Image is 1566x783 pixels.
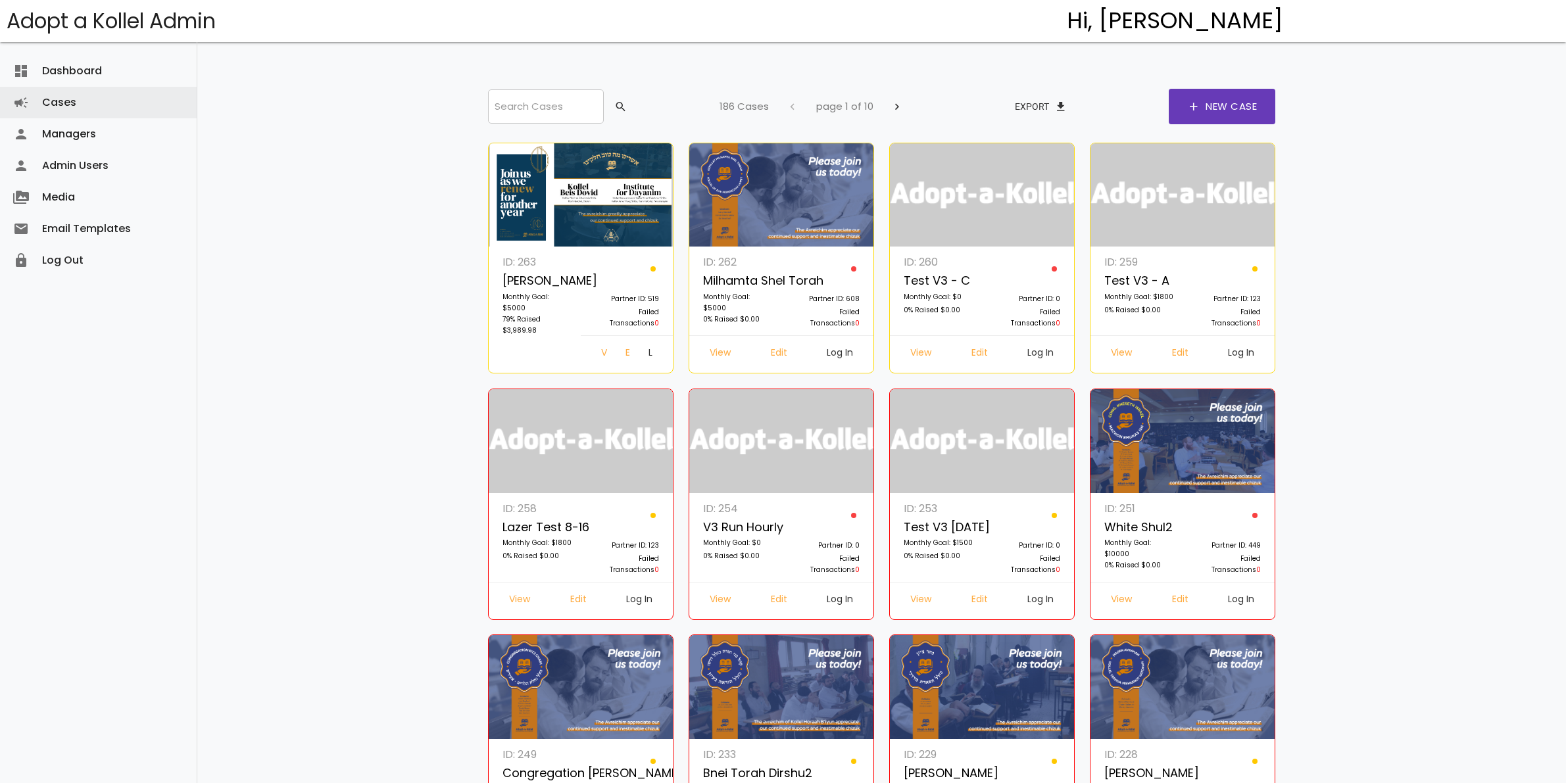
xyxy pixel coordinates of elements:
a: ID: 253 Test V3 [DATE] Monthly Goal: $1500 0% Raised $0.00 [896,500,982,582]
a: ID: 263 [PERSON_NAME] Monthly Goal: $5000 79% Raised $3,989.98 [495,253,581,343]
a: Edit [1162,589,1199,613]
span: 0 [1056,318,1060,328]
a: Log In [816,343,864,366]
p: Failed Transactions [588,553,659,575]
a: ID: 251 White Shul2 Monthly Goal: $10000 0% Raised $0.00 [1097,500,1183,582]
a: Log In [1017,589,1064,613]
a: Log In [616,589,663,613]
p: ID: 254 [703,500,774,517]
span: 0 [855,565,860,575]
a: Log In [1017,343,1064,366]
img: MXEQqoZPwO.sv5M4pC8Sb.jpg [689,635,874,739]
p: ID: 260 [904,253,975,271]
p: Failed Transactions [989,306,1060,329]
p: Partner ID: 449 [1190,540,1261,553]
p: Partner ID: 608 [789,293,860,306]
p: ID: 249 [502,746,574,763]
p: Lazer Test 8-16 [502,517,574,538]
p: Failed Transactions [989,553,1060,575]
span: add [1187,89,1200,124]
p: Failed Transactions [588,306,659,329]
a: Log In [816,589,864,613]
p: Monthly Goal: $1800 [1104,291,1175,304]
a: Partner ID: 123 Failed Transactions0 [1183,253,1268,335]
p: Partner ID: 0 [989,540,1060,553]
p: 0% Raised $0.00 [904,304,975,318]
a: Log In [1217,343,1265,366]
p: ID: 253 [904,500,975,517]
button: Exportfile_download [1004,95,1078,118]
p: 0% Raised $0.00 [703,550,774,563]
img: logonobg.png [890,143,1075,247]
a: Partner ID: 519 Failed Transactions0 [581,253,666,335]
a: View [1100,589,1142,613]
img: logonobg.png [689,389,874,493]
p: ID: 233 [703,746,774,763]
a: Edit [961,343,998,366]
a: Log In [638,343,663,366]
p: 0% Raised $0.00 [703,314,774,327]
p: 0% Raised $0.00 [904,550,975,563]
p: ID: 258 [502,500,574,517]
a: Edit [1162,343,1199,366]
span: chevron_right [891,95,904,118]
p: ID: 259 [1104,253,1175,271]
a: Partner ID: 0 Failed Transactions0 [982,253,1067,335]
a: Edit [760,589,798,613]
p: 0% Raised $0.00 [1104,559,1175,573]
a: Edit [615,343,639,366]
a: Edit [961,589,998,613]
i: perm_media [13,181,29,213]
a: View [699,343,741,366]
button: search [604,95,635,118]
p: Partner ID: 123 [1190,293,1261,306]
a: ID: 260 Test v3 - c Monthly Goal: $0 0% Raised $0.00 [896,253,982,335]
a: ID: 259 Test v3 - A Monthly Goal: $1800 0% Raised $0.00 [1097,253,1183,335]
p: Partner ID: 519 [588,293,659,306]
a: Edit [560,589,597,613]
p: Monthly Goal: $5000 [502,291,574,314]
img: I2vVEkmzLd.fvn3D5NTra.png [489,143,673,247]
span: 0 [855,318,860,328]
p: Failed Transactions [789,306,860,329]
p: Monthly Goal: $5000 [703,291,774,314]
img: gM9otKFzWa.1cJf6P50v4.jpg [890,635,1075,739]
img: logonobg.png [1090,143,1275,247]
span: 0 [1256,318,1261,328]
p: page 1 of 10 [816,98,873,115]
span: 0 [654,318,659,328]
i: email [13,213,29,245]
p: Failed Transactions [1190,306,1261,329]
p: Failed Transactions [789,553,860,575]
img: logonobg.png [890,389,1075,493]
p: Monthly Goal: $0 [904,291,975,304]
a: ID: 254 v3 run hourly Monthly Goal: $0 0% Raised $0.00 [696,500,781,582]
p: ID: 262 [703,253,774,271]
span: 0 [1256,565,1261,575]
a: Log In [1217,589,1265,613]
a: View [591,343,615,366]
p: Monthly Goal: $1500 [904,537,975,550]
h4: Hi, [PERSON_NAME] [1067,9,1283,34]
p: Partner ID: 0 [989,293,1060,306]
span: file_download [1054,95,1067,118]
img: 6GPLfb0Mk4.zBtvR2DLF4.png [1090,389,1275,493]
p: ID: 263 [502,253,574,271]
a: ID: 262 Milhamta Shel Torah Monthly Goal: $5000 0% Raised $0.00 [696,253,781,335]
p: v3 run hourly [703,517,774,538]
a: View [900,343,942,366]
p: Partner ID: 123 [588,540,659,553]
p: 0% Raised $0.00 [1104,304,1175,318]
a: Partner ID: 0 Failed Transactions0 [781,500,867,582]
img: xiCRUZK32D.Yc4N5nW9d7.jpg [1090,635,1275,739]
a: View [900,589,942,613]
a: Partner ID: 608 Failed Transactions0 [781,253,867,335]
span: search [614,95,627,118]
p: 0% Raised $0.00 [502,550,574,563]
p: Monthly Goal: $0 [703,537,774,550]
p: Partner ID: 0 [789,540,860,553]
p: Monthly Goal: $10000 [1104,537,1175,559]
p: 79% Raised $3,989.98 [502,314,574,336]
a: Partner ID: 449 Failed Transactions0 [1183,500,1268,582]
span: 0 [1056,565,1060,575]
